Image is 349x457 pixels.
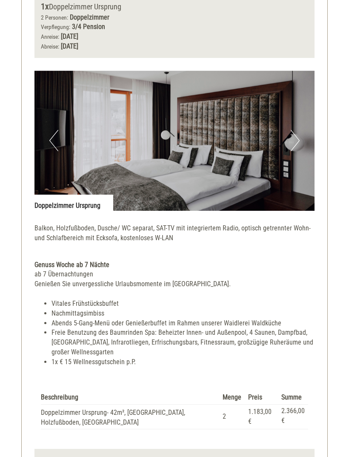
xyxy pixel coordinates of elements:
li: Nachmittagsimbiss [51,309,315,319]
td: Doppelzimmer Ursprung- 42m², [GEOGRAPHIC_DATA], Holzfußboden, [GEOGRAPHIC_DATA] [41,404,219,429]
div: Doppelzimmer Ursprung [34,195,113,211]
li: Vitales Frühstücksbuffet [51,299,315,309]
button: Previous [49,130,58,151]
div: Doppelzimmer Ursprung [41,0,308,13]
button: Next [291,130,300,151]
td: 2 [219,404,245,429]
img: image [34,71,315,211]
b: 1x [41,1,49,11]
span: 1.183,00 € [248,408,272,425]
li: 1x € 15 Wellnessgutschein p.P. [51,357,315,367]
b: [DATE] [61,32,78,40]
li: Abends 5-Gang-Menü oder Genießerbuffet im Rahmen unserer Waidlerei Waldküche [51,319,315,328]
b: 3/4 Pension [72,23,105,31]
small: Abreise: [41,43,59,50]
b: [DATE] [61,42,78,50]
small: Verpflegung: [41,23,70,30]
td: 2.366,00 € [278,404,308,429]
th: Beschreibung [41,391,219,404]
small: 2 Personen: [41,14,68,21]
th: Summe [278,391,308,404]
div: Genuss Woche ab 7 Nächte [34,260,315,270]
b: Doppelzimmer [70,13,109,21]
li: Freie Benutzung des Baumrinden Spa: Beheizter Innen- und Außenpool, 4 Saunen, Dampfbad, [GEOGRAPH... [51,328,315,357]
th: Menge [219,391,245,404]
div: ab 7 Übernachtungen Genießen Sie unvergessliche Urlaubsmomente im [GEOGRAPHIC_DATA]. [34,270,315,289]
p: Balkon, Holzfußboden, Dusche/ WC separat, SAT-TV mit integriertem Radio, optisch getrennter Wohn-... [34,224,315,243]
small: Anreise: [41,33,59,40]
th: Preis [245,391,278,404]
